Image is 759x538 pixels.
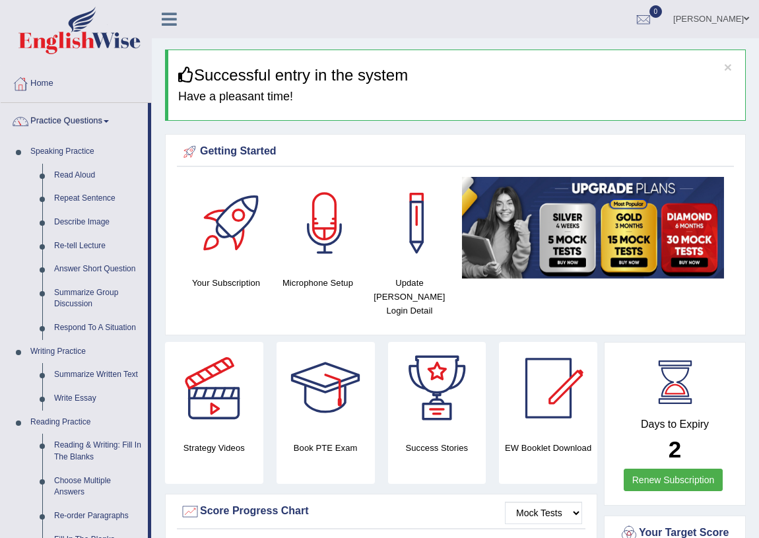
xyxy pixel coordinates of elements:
[370,276,449,318] h4: Update [PERSON_NAME] Login Detail
[48,469,148,504] a: Choose Multiple Answers
[619,419,731,430] h4: Days to Expiry
[669,436,681,462] b: 2
[279,276,357,290] h4: Microphone Setup
[48,211,148,234] a: Describe Image
[48,363,148,387] a: Summarize Written Text
[48,257,148,281] a: Answer Short Question
[48,387,148,411] a: Write Essay
[462,177,724,279] img: small5.jpg
[48,187,148,211] a: Repeat Sentence
[24,411,148,434] a: Reading Practice
[48,234,148,258] a: Re-tell Lecture
[24,340,148,364] a: Writing Practice
[178,90,735,104] h4: Have a pleasant time!
[649,5,663,18] span: 0
[165,441,263,455] h4: Strategy Videos
[1,65,151,98] a: Home
[48,281,148,316] a: Summarize Group Discussion
[178,67,735,84] h3: Successful entry in the system
[180,142,731,162] div: Getting Started
[24,140,148,164] a: Speaking Practice
[277,441,375,455] h4: Book PTE Exam
[180,502,582,521] div: Score Progress Chart
[48,504,148,528] a: Re-order Paragraphs
[1,103,148,136] a: Practice Questions
[48,164,148,187] a: Read Aloud
[624,469,723,491] a: Renew Subscription
[48,434,148,469] a: Reading & Writing: Fill In The Blanks
[187,276,265,290] h4: Your Subscription
[724,60,732,74] button: ×
[48,316,148,340] a: Respond To A Situation
[499,441,597,455] h4: EW Booklet Download
[388,441,486,455] h4: Success Stories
